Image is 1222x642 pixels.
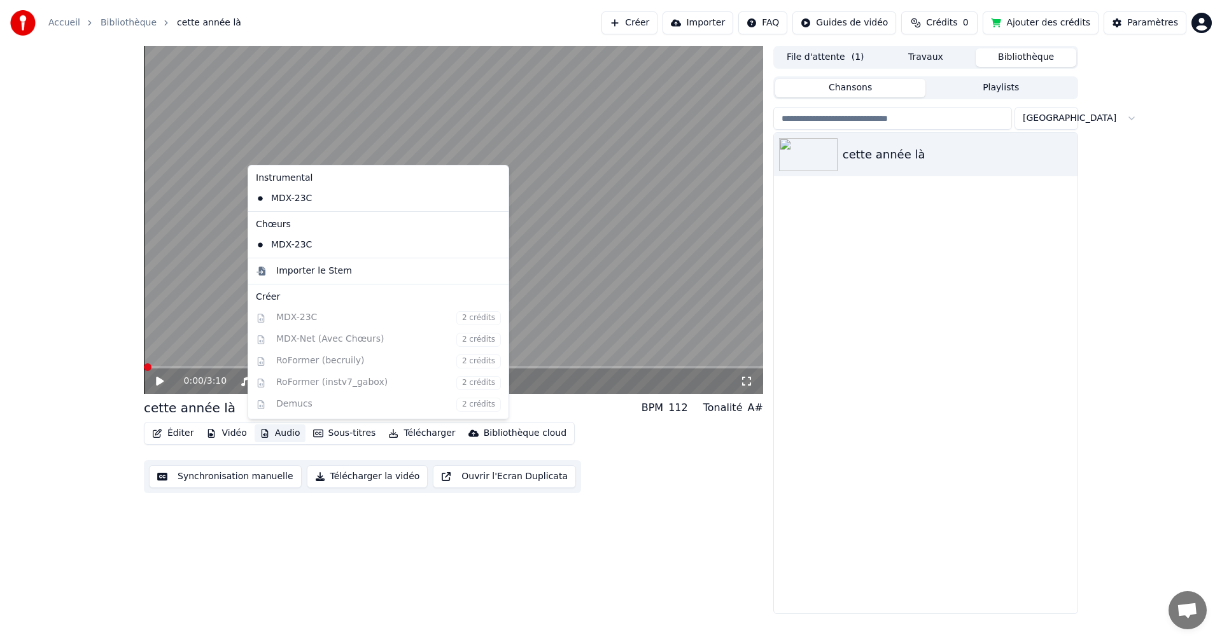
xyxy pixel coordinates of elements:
[207,375,227,387] span: 3:10
[963,17,969,29] span: 0
[852,51,864,64] span: ( 1 )
[251,168,506,188] div: Instrumental
[201,424,251,442] button: Vidéo
[251,235,487,255] div: MDX-23C
[149,465,302,488] button: Synchronisation manuelle
[251,188,487,209] div: MDX-23C
[976,48,1076,67] button: Bibliothèque
[10,10,36,36] img: youka
[1169,591,1207,629] div: Ouvrir le chat
[747,400,762,415] div: A#
[48,17,241,29] nav: breadcrumb
[1127,17,1178,29] div: Paramètres
[668,400,688,415] div: 112
[177,17,241,29] span: cette année là
[484,427,566,440] div: Bibliothèque cloud
[925,79,1076,97] button: Playlists
[101,17,157,29] a: Bibliothèque
[876,48,976,67] button: Travaux
[48,17,80,29] a: Accueil
[255,424,305,442] button: Audio
[792,11,896,34] button: Guides de vidéo
[1023,112,1116,125] span: [GEOGRAPHIC_DATA]
[433,465,576,488] button: Ouvrir l'Ecran Duplicata
[775,79,926,97] button: Chansons
[184,375,204,387] span: 0:00
[1104,11,1186,34] button: Paramètres
[383,424,460,442] button: Télécharger
[926,17,957,29] span: Crédits
[256,291,501,304] div: Créer
[703,400,743,415] div: Tonalité
[184,375,214,387] div: /
[601,11,657,34] button: Créer
[308,424,381,442] button: Sous-titres
[251,214,506,235] div: Chœurs
[663,11,733,34] button: Importer
[147,424,199,442] button: Éditer
[901,11,978,34] button: Crédits0
[642,400,663,415] div: BPM
[276,265,352,277] div: Importer le Stem
[144,399,235,417] div: cette année là
[983,11,1099,34] button: Ajouter des crédits
[775,48,876,67] button: File d'attente
[738,11,787,34] button: FAQ
[843,146,1072,164] div: cette année là
[307,465,428,488] button: Télécharger la vidéo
